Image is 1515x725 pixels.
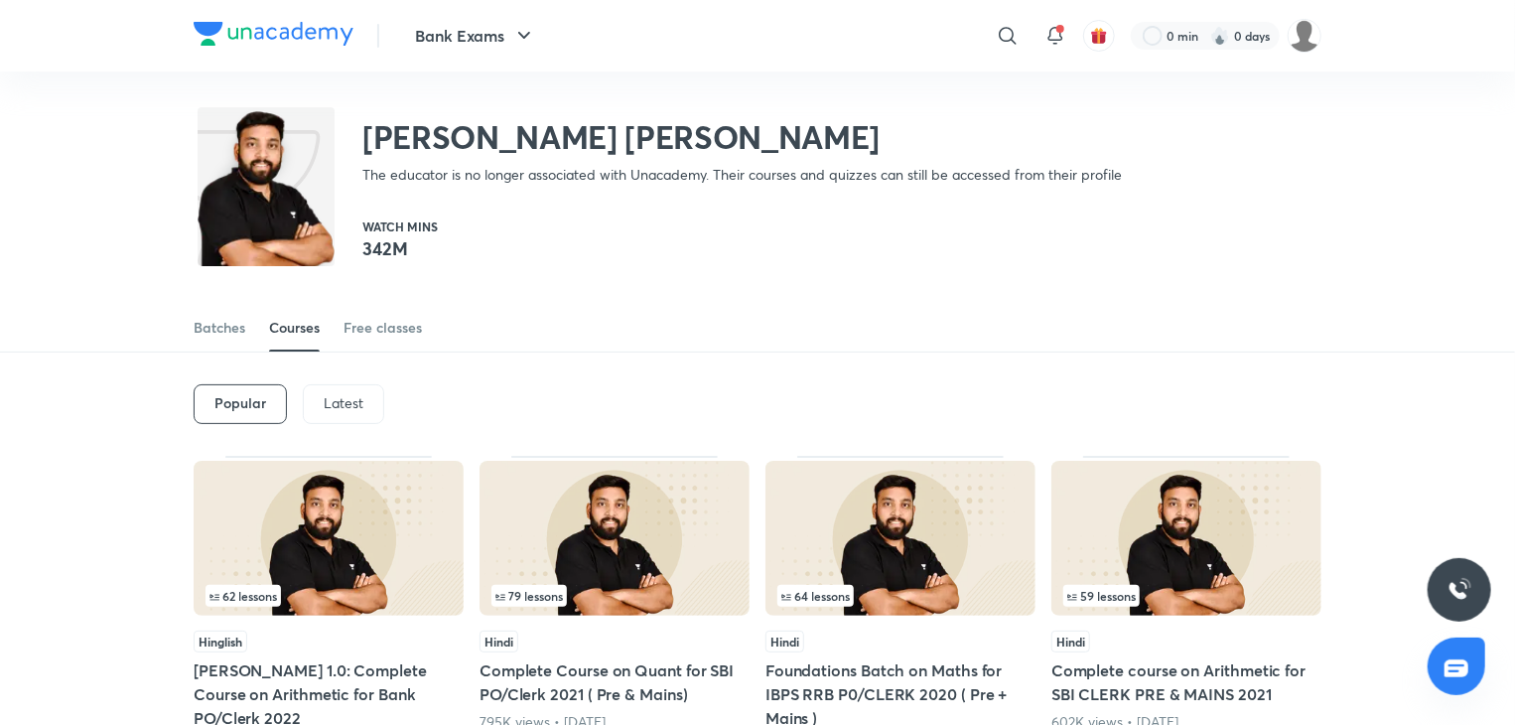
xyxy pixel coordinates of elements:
img: snehal rajesh [1288,19,1321,53]
div: infosection [1063,585,1309,607]
h2: [PERSON_NAME] [PERSON_NAME] [362,117,1122,157]
span: Hindi [480,631,518,652]
div: Batches [194,318,245,338]
span: 62 lessons [209,590,277,602]
span: Hindi [765,631,804,652]
p: Watch mins [362,220,438,232]
div: infocontainer [491,585,738,607]
img: Thumbnail [1051,461,1321,616]
a: Company Logo [194,22,353,51]
img: Thumbnail [480,461,750,616]
div: infosection [491,585,738,607]
button: Bank Exams [403,16,548,56]
p: 342M [362,236,438,260]
span: Hinglish [194,631,247,652]
img: avatar [1090,27,1108,45]
h5: Complete Course on Quant for SBI PO/Clerk 2021 ( Pre & Mains) [480,658,750,706]
img: class [198,111,335,285]
div: left [1063,585,1309,607]
div: left [206,585,452,607]
h5: Complete course on Arithmetic for SBI CLERK PRE & MAINS 2021 [1051,658,1321,706]
div: infocontainer [206,585,452,607]
a: Courses [269,304,320,352]
div: infosection [206,585,452,607]
h6: Popular [214,395,266,411]
p: The educator is no longer associated with Unacademy. Their courses and quizzes can still be acces... [362,165,1122,185]
div: infocontainer [777,585,1024,607]
img: Company Logo [194,22,353,46]
div: Courses [269,318,320,338]
img: streak [1210,26,1230,46]
span: 64 lessons [781,590,850,602]
div: infosection [777,585,1024,607]
span: Hindi [1051,631,1090,652]
img: Thumbnail [194,461,464,616]
div: infocontainer [1063,585,1309,607]
button: avatar [1083,20,1115,52]
div: Free classes [344,318,422,338]
span: 79 lessons [495,590,563,602]
img: ttu [1447,578,1471,602]
a: Free classes [344,304,422,352]
a: Batches [194,304,245,352]
img: Thumbnail [765,461,1035,616]
span: 59 lessons [1067,590,1136,602]
div: left [777,585,1024,607]
p: Latest [324,395,363,411]
div: left [491,585,738,607]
